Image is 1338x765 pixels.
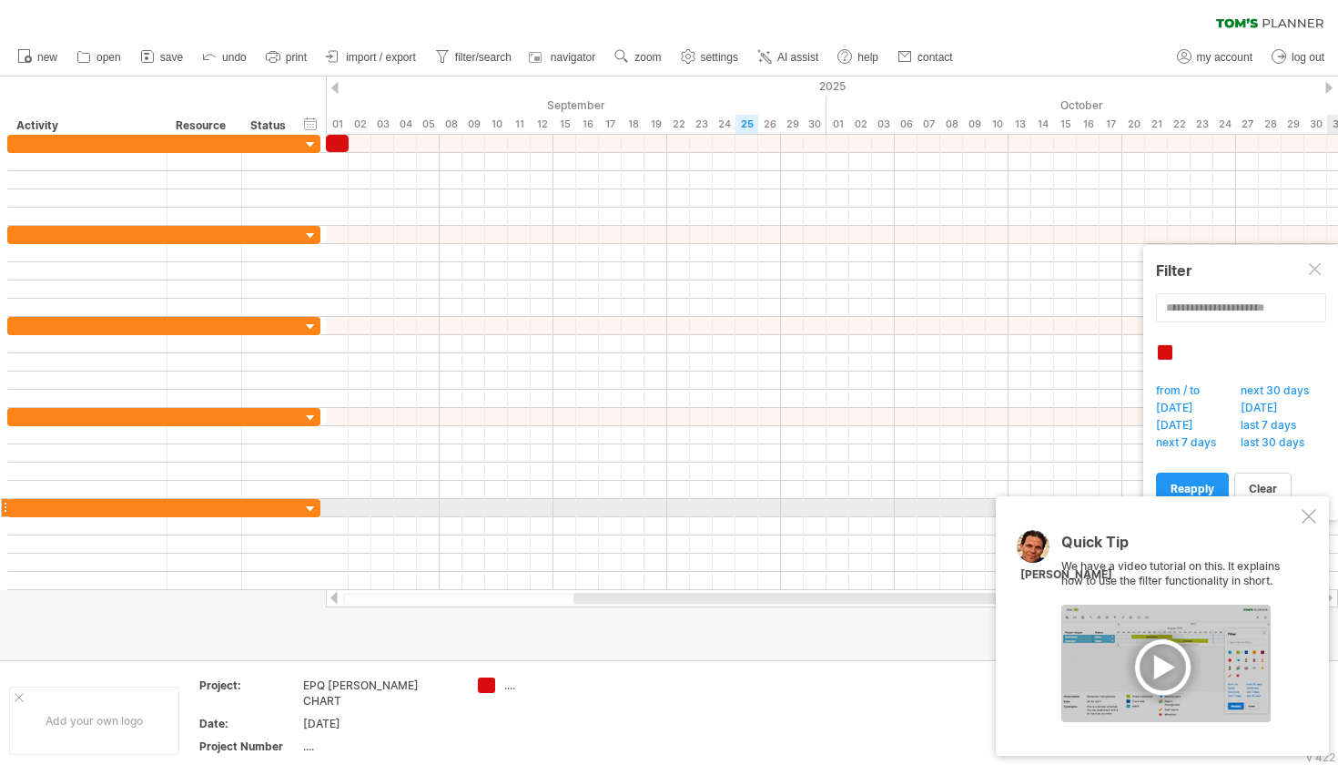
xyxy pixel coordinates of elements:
[849,115,872,134] div: Thursday, 2 October 2025
[667,115,690,134] div: Monday, 22 September 2025
[526,46,601,69] a: navigator
[917,51,953,64] span: contact
[303,739,456,754] div: ....
[1191,115,1213,134] div: Thursday, 23 October 2025
[758,115,781,134] div: Friday, 26 September 2025
[895,115,917,134] div: Monday, 6 October 2025
[553,115,576,134] div: Monday, 15 September 2025
[261,46,312,69] a: print
[551,51,595,64] span: navigator
[781,115,804,134] div: Monday, 29 September 2025
[1172,46,1258,69] a: my account
[1031,115,1054,134] div: Tuesday, 14 October 2025
[701,51,738,64] span: settings
[1153,435,1229,454] span: next 7 days
[826,115,849,134] div: Wednesday, 1 October 2025
[9,687,179,755] div: Add your own logo
[1292,51,1324,64] span: log out
[1234,473,1292,505] a: clear
[833,46,884,69] a: help
[940,115,963,134] div: Wednesday, 8 October 2025
[1122,115,1145,134] div: Monday, 20 October 2025
[96,51,121,64] span: open
[160,51,183,64] span: save
[346,51,416,64] span: import / export
[1238,383,1322,402] span: next 30 days
[303,716,456,731] div: [DATE]
[508,115,531,134] div: Thursday, 11 September 2025
[1156,473,1229,505] a: reapply
[893,46,958,69] a: contact
[326,115,349,134] div: Monday, 1 September 2025
[1054,115,1077,134] div: Wednesday, 15 October 2025
[1061,535,1298,722] div: We have a video tutorial on this. It explains how to use the filter functionality in short.
[804,115,826,134] div: Tuesday, 30 September 2025
[303,678,456,709] div: EPQ [PERSON_NAME] CHART
[1061,535,1298,559] div: Quick Tip
[1020,567,1112,583] div: [PERSON_NAME]
[1077,115,1100,134] div: Thursday, 16 October 2025
[576,115,599,134] div: Tuesday, 16 September 2025
[1236,115,1259,134] div: Monday, 27 October 2025
[1304,115,1327,134] div: Thursday, 30 October 2025
[735,115,758,134] div: Thursday, 25 September 2025
[1145,115,1168,134] div: Tuesday, 21 October 2025
[753,46,824,69] a: AI assist
[1238,418,1309,436] span: last 7 days
[986,115,1009,134] div: Friday, 10 October 2025
[1249,482,1277,495] span: clear
[622,115,644,134] div: Thursday, 18 September 2025
[1282,115,1304,134] div: Wednesday, 29 October 2025
[713,115,735,134] div: Wednesday, 24 September 2025
[1238,401,1291,419] span: [DATE]
[485,115,508,134] div: Wednesday, 10 September 2025
[440,115,462,134] div: Monday, 8 September 2025
[1171,482,1214,495] span: reapply
[599,115,622,134] div: Wednesday, 17 September 2025
[199,716,299,731] div: Date:
[462,115,485,134] div: Tuesday, 9 September 2025
[644,115,667,134] div: Friday, 19 September 2025
[634,51,661,64] span: zoom
[676,46,744,69] a: settings
[1009,115,1031,134] div: Monday, 13 October 2025
[250,117,290,135] div: Status
[690,115,713,134] div: Tuesday, 23 September 2025
[136,46,188,69] a: save
[872,115,895,134] div: Friday, 3 October 2025
[431,46,517,69] a: filter/search
[13,46,63,69] a: new
[72,46,127,69] a: open
[504,678,603,693] div: ....
[531,115,553,134] div: Friday, 12 September 2025
[198,46,252,69] a: undo
[394,115,417,134] div: Thursday, 4 September 2025
[1267,46,1330,69] a: log out
[1156,261,1325,280] div: Filter
[1153,418,1206,436] span: [DATE]
[963,115,986,134] div: Thursday, 9 October 2025
[1213,115,1236,134] div: Friday, 24 October 2025
[286,51,307,64] span: print
[455,51,512,64] span: filter/search
[16,117,157,135] div: Activity
[1153,401,1206,419] span: [DATE]
[1306,750,1335,764] div: v 422
[777,51,818,64] span: AI assist
[37,51,57,64] span: new
[1100,115,1122,134] div: Friday, 17 October 2025
[1238,435,1317,454] span: last 30 days
[371,115,394,134] div: Wednesday, 3 September 2025
[326,96,826,115] div: September 2025
[176,117,231,135] div: Resource
[222,51,247,64] span: undo
[199,739,299,754] div: Project Number
[857,51,878,64] span: help
[917,115,940,134] div: Tuesday, 7 October 2025
[199,678,299,693] div: Project:
[321,46,421,69] a: import / export
[1153,383,1212,402] span: from / to
[417,115,440,134] div: Friday, 5 September 2025
[1259,115,1282,134] div: Tuesday, 28 October 2025
[1168,115,1191,134] div: Wednesday, 22 October 2025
